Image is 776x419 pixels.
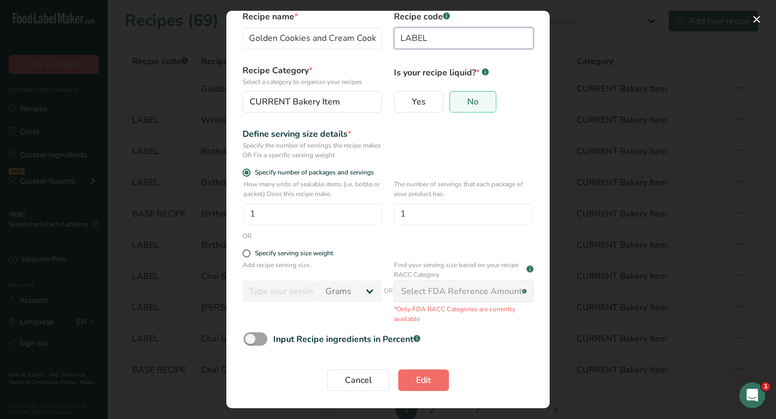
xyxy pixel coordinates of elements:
label: Recipe code [394,10,533,23]
span: No [467,96,479,107]
input: Type your serving size here [242,281,319,302]
div: OR [242,231,252,241]
span: Specify number of packages and servings [251,169,374,177]
p: Add recipe serving size.. [242,260,382,276]
p: *Only FDA RACC Categories are currently available [394,304,533,324]
p: Select a category to organize your recipes [242,77,382,87]
p: How many units of sealable items (i.e. bottle or packet) Does this recipe make. [244,179,382,199]
span: OR [384,277,393,324]
span: Cancel [345,374,372,387]
p: Find your serving size based on your recipe RACC Category [394,260,524,280]
span: 1 [761,382,770,391]
button: Edit [398,369,449,391]
span: CURRENT Bakery Item [250,95,340,108]
p: Is your recipe liquid? [394,64,533,79]
div: Define serving size details [242,128,382,141]
div: Select FDA Reference Amount [401,285,522,298]
input: Type your recipe name here [242,27,382,49]
label: Recipe Category [242,64,382,87]
button: CURRENT Bakery Item [242,91,382,113]
button: Cancel [327,369,390,391]
iframe: Intercom live chat [739,382,765,408]
div: Specify the number of servings the recipe makes OR Fix a specific serving weight [242,141,382,160]
label: Recipe name [242,10,382,23]
div: Input Recipe ingredients in Percent [273,333,420,346]
div: Specify serving size weight [255,249,333,257]
p: The number of servings that each package of your product has. [394,179,532,199]
input: Type your recipe code here [394,27,533,49]
span: Edit [416,374,431,387]
span: Yes [412,96,426,107]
